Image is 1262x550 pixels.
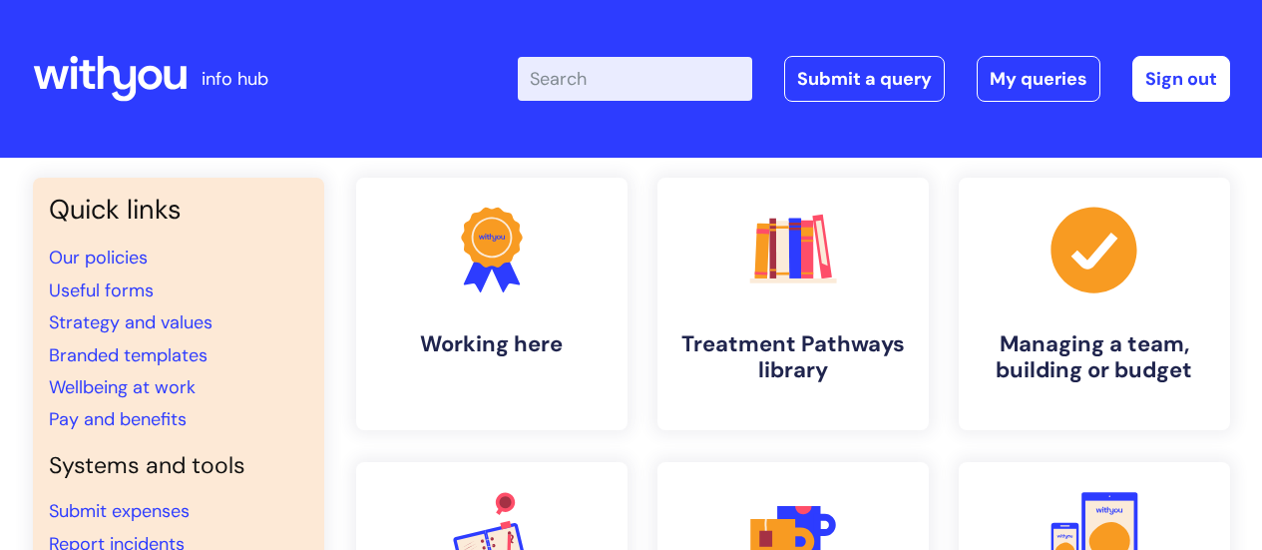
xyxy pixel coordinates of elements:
a: Strategy and values [49,310,212,334]
a: Our policies [49,246,148,270]
a: Submit a query [784,56,945,102]
a: Managing a team, building or budget [959,178,1230,430]
a: Wellbeing at work [49,375,196,399]
a: Pay and benefits [49,407,187,431]
a: Sign out [1132,56,1230,102]
a: Submit expenses [49,499,190,523]
a: Working here [356,178,628,430]
a: Branded templates [49,343,208,367]
h4: Treatment Pathways library [673,331,913,384]
h4: Managing a team, building or budget [975,331,1214,384]
a: Treatment Pathways library [657,178,929,430]
input: Search [518,57,752,101]
h4: Working here [372,331,612,357]
a: Useful forms [49,278,154,302]
div: | - [518,56,1230,102]
h3: Quick links [49,194,308,226]
a: My queries [977,56,1100,102]
h4: Systems and tools [49,452,308,480]
p: info hub [202,63,268,95]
